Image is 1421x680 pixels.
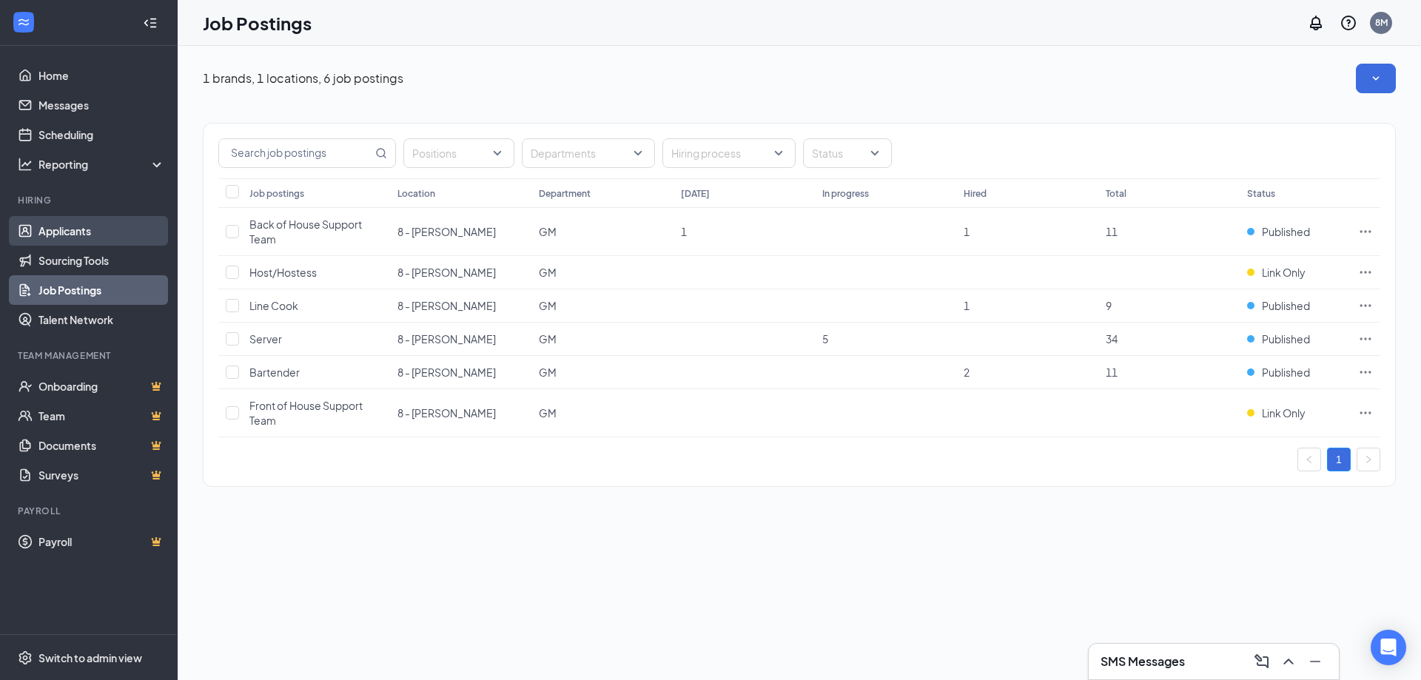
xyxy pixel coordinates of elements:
input: Search job postings [219,139,372,167]
td: GM [531,389,673,437]
span: GM [539,225,557,238]
div: Open Intercom Messenger [1371,630,1406,665]
svg: Notifications [1307,14,1325,32]
button: Minimize [1303,650,1327,673]
span: Back of House Support Team [249,218,362,246]
span: 1 [681,225,687,238]
td: GM [531,289,673,323]
span: Link Only [1262,405,1306,420]
span: 8 - [PERSON_NAME] [397,266,496,279]
div: Team Management [18,349,162,362]
div: 8M [1375,16,1388,29]
span: GM [539,366,557,379]
span: 8 - [PERSON_NAME] [397,366,496,379]
div: Reporting [38,157,166,172]
div: Job postings [249,187,304,200]
button: ChevronUp [1277,650,1300,673]
a: DocumentsCrown [38,431,165,460]
svg: Ellipses [1358,331,1373,346]
button: right [1357,448,1380,471]
a: SurveysCrown [38,460,165,490]
svg: ChevronUp [1280,653,1297,670]
td: 8 - Applebee's [390,256,531,289]
a: TeamCrown [38,401,165,431]
th: Total [1098,178,1240,208]
span: Published [1262,224,1310,239]
svg: Ellipses [1358,265,1373,280]
span: 8 - [PERSON_NAME] [397,332,496,346]
td: GM [531,323,673,356]
button: SmallChevronDown [1356,64,1396,93]
span: 8 - [PERSON_NAME] [397,299,496,312]
td: 8 - Applebee's [390,356,531,389]
a: Messages [38,90,165,120]
span: Link Only [1262,265,1306,280]
div: Location [397,187,435,200]
span: 5 [822,332,828,346]
span: Published [1262,365,1310,380]
a: PayrollCrown [38,527,165,556]
svg: QuestionInfo [1340,14,1357,32]
svg: Ellipses [1358,224,1373,239]
span: Host/Hostess [249,266,317,279]
span: Server [249,332,282,346]
button: left [1297,448,1321,471]
th: Hired [956,178,1098,208]
svg: ComposeMessage [1253,653,1271,670]
td: GM [531,208,673,256]
td: GM [531,256,673,289]
span: right [1364,455,1373,464]
div: Hiring [18,194,162,206]
td: 8 - Applebee's [390,323,531,356]
a: Talent Network [38,305,165,334]
div: Payroll [18,505,162,517]
h1: Job Postings [203,10,312,36]
td: 8 - Applebee's [390,389,531,437]
span: Published [1262,331,1310,346]
a: Home [38,61,165,90]
li: 1 [1327,448,1351,471]
a: Scheduling [38,120,165,149]
p: 1 brands, 1 locations, 6 job postings [203,70,403,87]
td: GM [531,356,673,389]
a: Sourcing Tools [38,246,165,275]
span: Published [1262,298,1310,313]
span: 34 [1106,332,1118,346]
span: 9 [1106,299,1112,312]
li: Previous Page [1297,448,1321,471]
span: 11 [1106,225,1118,238]
a: OnboardingCrown [38,371,165,401]
span: GM [539,406,557,420]
svg: Analysis [18,157,33,172]
span: Bartender [249,366,300,379]
svg: Minimize [1306,653,1324,670]
span: Line Cook [249,299,298,312]
span: 11 [1106,366,1118,379]
th: In progress [815,178,956,208]
span: left [1305,455,1314,464]
span: GM [539,332,557,346]
span: GM [539,299,557,312]
div: Switch to admin view [38,650,142,665]
a: Applicants [38,216,165,246]
div: Department [539,187,591,200]
li: Next Page [1357,448,1380,471]
th: Status [1240,178,1351,208]
td: 8 - Applebee's [390,208,531,256]
button: ComposeMessage [1250,650,1274,673]
span: 8 - [PERSON_NAME] [397,225,496,238]
span: GM [539,266,557,279]
svg: Ellipses [1358,365,1373,380]
svg: Settings [18,650,33,665]
svg: SmallChevronDown [1368,71,1383,86]
th: [DATE] [673,178,815,208]
a: Job Postings [38,275,165,305]
h3: SMS Messages [1101,653,1185,670]
svg: MagnifyingGlass [375,147,387,159]
a: 1 [1328,448,1350,471]
svg: Ellipses [1358,298,1373,313]
svg: WorkstreamLogo [16,15,31,30]
span: 1 [964,225,970,238]
span: 2 [964,366,970,379]
span: 8 - [PERSON_NAME] [397,406,496,420]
